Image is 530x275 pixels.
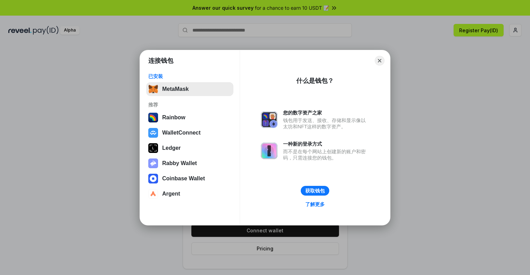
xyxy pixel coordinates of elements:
div: Rabby Wallet [162,160,197,166]
div: 您的数字资产之家 [283,110,369,116]
img: svg+xml,%3Csvg%20xmlns%3D%22http%3A%2F%2Fwww.w3.org%2F2000%2Fsvg%22%20fill%3D%22none%22%20viewBox... [261,143,278,159]
div: MetaMask [162,86,189,92]
button: 获取钱包 [301,186,329,196]
div: 已安装 [148,73,231,79]
img: svg+xml,%3Csvg%20fill%3D%22none%22%20height%3D%2233%22%20viewBox%3D%220%200%2035%2033%22%20width%... [148,84,158,94]
button: WalletConnect [146,126,233,140]
button: Argent [146,187,233,201]
div: Argent [162,191,180,197]
img: svg+xml,%3Csvg%20width%3D%2228%22%20height%3D%2228%22%20viewBox%3D%220%200%2028%2028%22%20fill%3D... [148,128,158,138]
img: svg+xml,%3Csvg%20xmlns%3D%22http%3A%2F%2Fwww.w3.org%2F2000%2Fsvg%22%20width%3D%2228%22%20height%3... [148,143,158,153]
button: Coinbase Wallet [146,172,233,186]
div: 钱包用于发送、接收、存储和显示像以太坊和NFT这样的数字资产。 [283,117,369,130]
div: 而不是在每个网站上创建新的账户和密码，只需连接您的钱包。 [283,148,369,161]
div: Rainbow [162,114,185,121]
button: Close [375,56,384,66]
div: 获取钱包 [305,188,325,194]
div: Coinbase Wallet [162,175,205,182]
div: 了解更多 [305,201,325,207]
div: Ledger [162,145,181,151]
img: svg+xml,%3Csvg%20width%3D%2228%22%20height%3D%2228%22%20viewBox%3D%220%200%2028%2028%22%20fill%3D... [148,174,158,183]
div: 推荐 [148,102,231,108]
h1: 连接钱包 [148,57,173,65]
img: svg+xml,%3Csvg%20xmlns%3D%22http%3A%2F%2Fwww.w3.org%2F2000%2Fsvg%22%20fill%3D%22none%22%20viewBox... [148,158,158,168]
img: svg+xml,%3Csvg%20width%3D%2228%22%20height%3D%2228%22%20viewBox%3D%220%200%2028%2028%22%20fill%3D... [148,189,158,199]
div: 一种新的登录方式 [283,141,369,147]
button: Rainbow [146,111,233,124]
button: MetaMask [146,82,233,96]
div: 什么是钱包？ [296,77,334,85]
img: svg+xml,%3Csvg%20xmlns%3D%22http%3A%2F%2Fwww.w3.org%2F2000%2Fsvg%22%20fill%3D%22none%22%20viewBox... [261,111,278,128]
a: 了解更多 [301,200,329,209]
div: WalletConnect [162,130,201,136]
button: Rabby Wallet [146,156,233,170]
button: Ledger [146,141,233,155]
img: svg+xml,%3Csvg%20width%3D%22120%22%20height%3D%22120%22%20viewBox%3D%220%200%20120%20120%22%20fil... [148,113,158,122]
